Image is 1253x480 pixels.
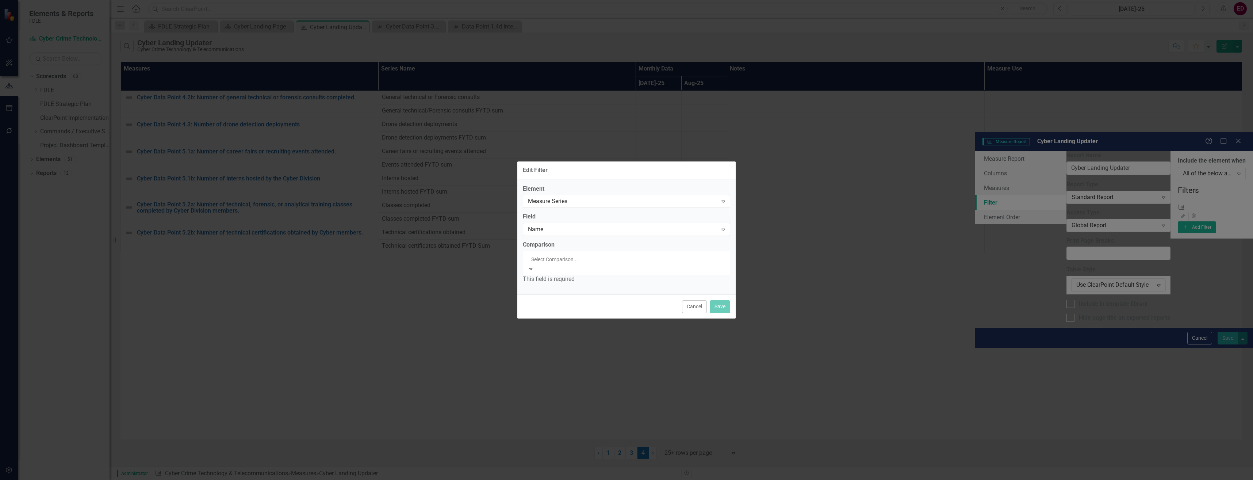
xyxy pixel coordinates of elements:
div: This field is required [523,275,730,283]
label: Comparison [523,241,555,249]
div: Name [528,225,717,234]
div: Edit Filter [523,167,548,174]
button: Cancel [682,300,707,313]
button: Save [710,300,730,313]
label: Element [523,185,730,193]
div: Measure Series [528,197,717,206]
label: Field [523,213,730,221]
